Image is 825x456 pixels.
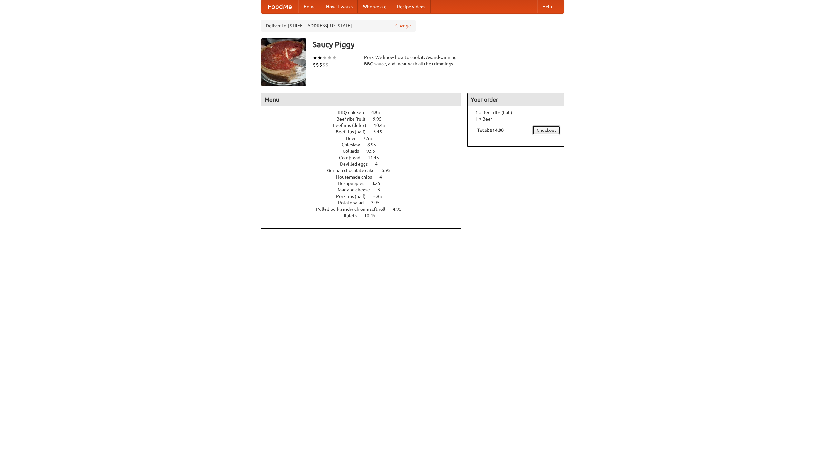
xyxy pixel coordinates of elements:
li: $ [325,61,329,68]
span: 5.95 [382,168,397,173]
li: ★ [313,54,317,61]
a: Beef ribs (half) 6.45 [336,129,394,134]
span: 10.45 [374,123,392,128]
span: Coleslaw [342,142,366,147]
a: BBQ chicken 4.95 [338,110,392,115]
span: 4 [379,174,388,179]
div: Deliver to: [STREET_ADDRESS][US_STATE] [261,20,416,32]
li: 1 × Beef ribs (half) [471,109,560,116]
span: 3.25 [372,181,387,186]
li: $ [313,61,316,68]
li: ★ [332,54,337,61]
a: Checkout [532,125,560,135]
span: 11.45 [368,155,385,160]
span: 10.45 [364,213,382,218]
li: $ [322,61,325,68]
h3: Saucy Piggy [313,38,564,51]
span: 6 [377,187,386,192]
span: 7.55 [363,136,378,141]
span: 4.95 [371,110,386,115]
span: Riblets [342,213,363,218]
span: Pulled pork sandwich on a soft roll [316,207,392,212]
span: 9.95 [366,149,382,154]
a: Mac and cheese 6 [338,187,392,192]
a: Pork ribs (half) 6.95 [336,194,394,199]
span: Devilled eggs [340,161,374,167]
a: Coleslaw 8.95 [342,142,388,147]
span: 4.95 [393,207,408,212]
span: Beef ribs (delux) [333,123,373,128]
span: Potato salad [338,200,370,205]
b: Total: $14.00 [477,128,504,133]
span: Pork ribs (half) [336,194,372,199]
span: German chocolate cake [327,168,381,173]
a: Riblets 10.45 [342,213,387,218]
a: Housemade chips 4 [336,174,394,179]
a: FoodMe [261,0,298,13]
a: Cornbread 11.45 [339,155,391,160]
span: Mac and cheese [338,187,376,192]
li: ★ [327,54,332,61]
a: Who we are [358,0,392,13]
span: 6.95 [373,194,388,199]
a: German chocolate cake 5.95 [327,168,403,173]
a: Beef ribs (full) 9.95 [336,116,393,121]
h4: Menu [261,93,461,106]
a: How it works [321,0,358,13]
a: Change [395,23,411,29]
a: Beef ribs (delux) 10.45 [333,123,397,128]
a: Devilled eggs 4 [340,161,390,167]
span: Beef ribs (full) [336,116,372,121]
h4: Your order [468,93,564,106]
a: Home [298,0,321,13]
a: Potato salad 3.95 [338,200,392,205]
a: Beer 7.55 [346,136,384,141]
a: Recipe videos [392,0,431,13]
a: Collards 9.95 [343,149,387,154]
span: 4 [375,161,384,167]
span: 8.95 [367,142,383,147]
span: Cornbread [339,155,367,160]
span: 3.95 [371,200,386,205]
span: Housemade chips [336,174,378,179]
li: ★ [322,54,327,61]
span: Beef ribs (half) [336,129,372,134]
a: Hushpuppies 3.25 [338,181,392,186]
span: BBQ chicken [338,110,370,115]
span: Hushpuppies [338,181,371,186]
img: angular.jpg [261,38,306,86]
div: Pork. We know how to cook it. Award-winning BBQ sauce, and meat with all the trimmings. [364,54,461,67]
span: Collards [343,149,365,154]
span: 6.45 [373,129,388,134]
span: Beer [346,136,362,141]
a: Help [537,0,557,13]
a: Pulled pork sandwich on a soft roll 4.95 [316,207,413,212]
li: $ [316,61,319,68]
li: 1 × Beer [471,116,560,122]
li: ★ [317,54,322,61]
span: 9.95 [373,116,388,121]
li: $ [319,61,322,68]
